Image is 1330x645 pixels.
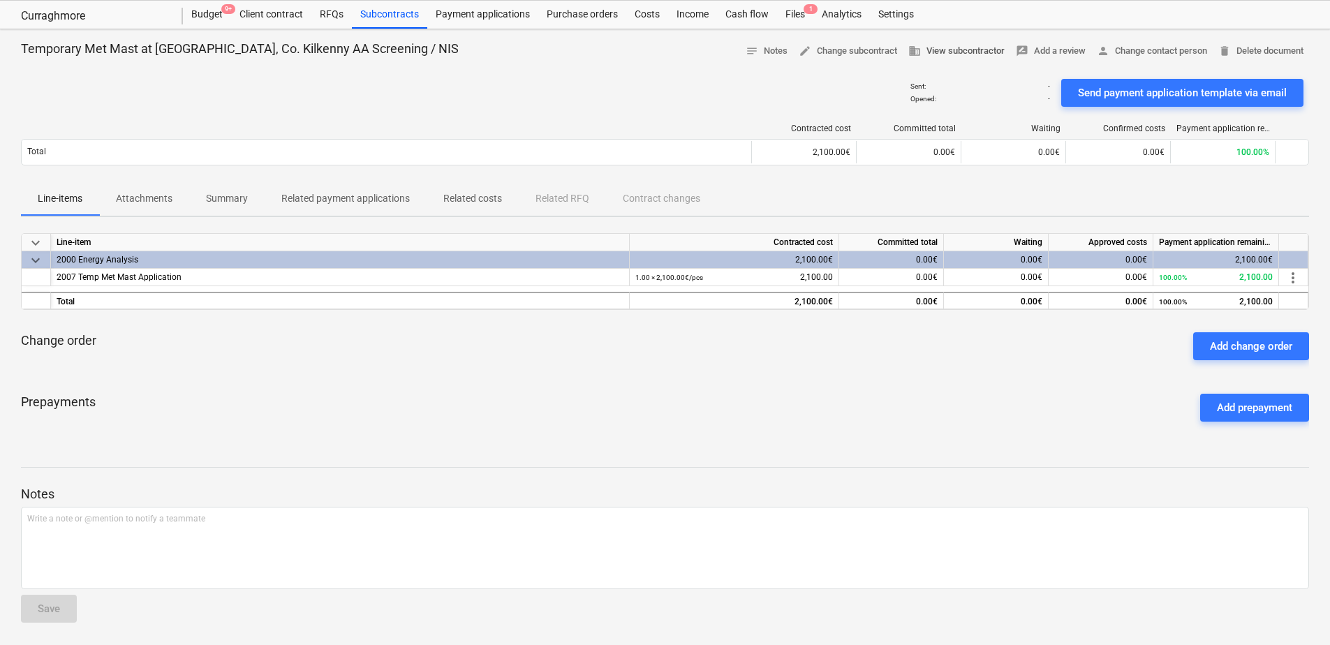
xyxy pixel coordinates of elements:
div: Total [51,292,630,309]
a: RFQs [311,1,352,29]
div: 0.00€ [839,251,944,269]
div: Waiting [944,234,1049,251]
small: 100.00% [1159,274,1187,281]
span: 9+ [221,4,235,14]
p: Notes [21,486,1309,503]
div: Send payment application template via email [1078,84,1287,102]
a: Cash flow [717,1,777,29]
a: Budget9+ [183,1,231,29]
div: 0.00€ [839,292,944,309]
a: Payment applications [427,1,538,29]
span: Add a review [1016,43,1086,59]
p: Line-items [38,191,82,206]
div: Payment application remaining [1153,234,1279,251]
a: Files1 [777,1,813,29]
div: Budget [183,1,231,29]
span: business [908,45,921,57]
span: person [1097,45,1109,57]
div: Add change order [1210,337,1292,355]
div: 2,100.00 [635,269,833,286]
div: 2000 Energy Analysis [57,251,623,269]
span: Notes [746,43,788,59]
a: Client contract [231,1,311,29]
div: 2,100.00€ [1153,251,1279,269]
button: Change contact person [1091,40,1213,62]
div: Contracted cost [630,234,839,251]
p: Related payment applications [281,191,410,206]
small: 100.00% [1159,298,1187,306]
div: Income [668,1,717,29]
p: Change order [21,332,96,349]
p: Temporary Met Mast at [GEOGRAPHIC_DATA], Co. Kilkenny AA Screening / NIS [21,40,459,57]
div: 0.00€ [1049,292,1153,309]
button: Send payment application template via email [1061,79,1303,107]
div: Contracted cost [758,124,851,133]
div: Payment application remaining [1176,124,1270,133]
p: - [1048,94,1050,103]
span: more_vert [1285,269,1301,286]
button: View subcontractor [903,40,1010,62]
span: delete [1218,45,1231,57]
div: Committed total [839,234,944,251]
p: Related costs [443,191,502,206]
p: Total [27,146,46,158]
a: Subcontracts [352,1,427,29]
div: 2,100.00€ [751,141,856,163]
span: notes [746,45,758,57]
p: Sent : [910,82,926,91]
span: 0.00€ [916,272,938,282]
p: Prepayments [21,394,96,422]
div: 2,100.00 [1159,293,1273,311]
span: 0.00€ [1143,147,1165,157]
div: Approved costs [1049,234,1153,251]
div: 0.00€ [944,292,1049,309]
p: Opened : [910,94,936,103]
a: Analytics [813,1,870,29]
div: Chat Widget [1260,578,1330,645]
span: keyboard_arrow_down [27,235,44,251]
div: Add prepayment [1217,399,1292,417]
div: 2007 Temp Met Mast Application [57,269,623,286]
span: 0.00€ [1038,147,1060,157]
div: Files [777,1,813,29]
div: Curraghmore [21,9,166,24]
button: Notes [740,40,793,62]
span: 0.00€ [933,147,955,157]
div: 2,100.00€ [630,251,839,269]
button: Add change order [1193,332,1309,360]
span: Change subcontract [799,43,897,59]
span: View subcontractor [908,43,1005,59]
a: Purchase orders [538,1,626,29]
a: Settings [870,1,922,29]
a: Costs [626,1,668,29]
p: Attachments [116,191,172,206]
span: keyboard_arrow_down [27,252,44,269]
span: 0.00€ [1021,272,1042,282]
div: Waiting [967,124,1061,133]
p: Summary [206,191,248,206]
div: Line-item [51,234,630,251]
small: 1.00 × 2,100.00€ / pcs [635,274,703,281]
p: - [1048,82,1050,91]
span: Change contact person [1097,43,1207,59]
div: 0.00€ [1049,251,1153,269]
div: 2,100.00€ [630,292,839,309]
button: Add prepayment [1200,394,1309,422]
button: Add a review [1010,40,1091,62]
div: Confirmed costs [1072,124,1165,133]
button: Change subcontract [793,40,903,62]
span: 0.00€ [1125,272,1147,282]
span: Delete document [1218,43,1303,59]
span: rate_review [1016,45,1028,57]
div: 0.00€ [944,251,1049,269]
div: Committed total [862,124,956,133]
